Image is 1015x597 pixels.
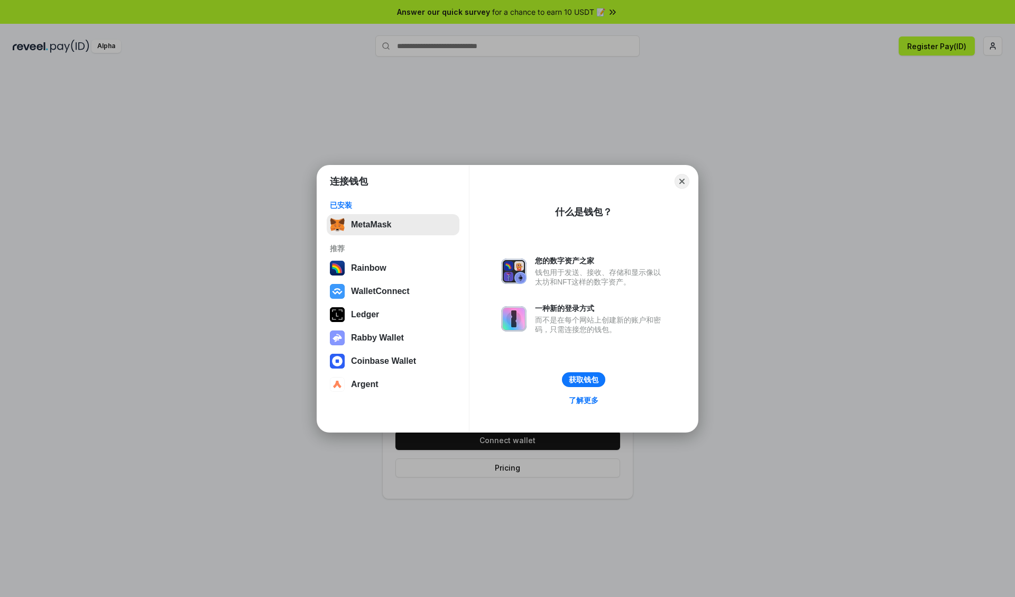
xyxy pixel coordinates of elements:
[330,354,345,369] img: svg+xml,%3Csvg%20width%3D%2228%22%20height%3D%2228%22%20viewBox%3D%220%200%2028%2028%22%20fill%3D...
[351,263,386,273] div: Rainbow
[351,333,404,343] div: Rabby Wallet
[562,372,605,387] button: 获取钱包
[330,217,345,232] img: svg+xml,%3Csvg%20fill%3D%22none%22%20height%3D%2233%22%20viewBox%3D%220%200%2035%2033%22%20width%...
[351,220,391,229] div: MetaMask
[330,175,368,188] h1: 连接钱包
[327,374,459,395] button: Argent
[327,304,459,325] button: Ledger
[351,287,410,296] div: WalletConnect
[569,375,598,384] div: 获取钱包
[535,256,666,265] div: 您的数字资产之家
[351,380,379,389] div: Argent
[535,304,666,313] div: 一种新的登录方式
[327,214,459,235] button: MetaMask
[351,356,416,366] div: Coinbase Wallet
[330,284,345,299] img: svg+xml,%3Csvg%20width%3D%2228%22%20height%3D%2228%22%20viewBox%3D%220%200%2028%2028%22%20fill%3D...
[330,377,345,392] img: svg+xml,%3Csvg%20width%3D%2228%22%20height%3D%2228%22%20viewBox%3D%220%200%2028%2028%22%20fill%3D...
[501,306,527,332] img: svg+xml,%3Csvg%20xmlns%3D%22http%3A%2F%2Fwww.w3.org%2F2000%2Fsvg%22%20fill%3D%22none%22%20viewBox...
[675,174,689,189] button: Close
[562,393,605,407] a: 了解更多
[555,206,612,218] div: 什么是钱包？
[330,244,456,253] div: 推荐
[351,310,379,319] div: Ledger
[535,315,666,334] div: 而不是在每个网站上创建新的账户和密码，只需连接您的钱包。
[330,261,345,275] img: svg+xml,%3Csvg%20width%3D%22120%22%20height%3D%22120%22%20viewBox%3D%220%200%20120%20120%22%20fil...
[330,307,345,322] img: svg+xml,%3Csvg%20xmlns%3D%22http%3A%2F%2Fwww.w3.org%2F2000%2Fsvg%22%20width%3D%2228%22%20height%3...
[330,330,345,345] img: svg+xml,%3Csvg%20xmlns%3D%22http%3A%2F%2Fwww.w3.org%2F2000%2Fsvg%22%20fill%3D%22none%22%20viewBox...
[327,351,459,372] button: Coinbase Wallet
[569,396,598,405] div: 了解更多
[535,268,666,287] div: 钱包用于发送、接收、存储和显示像以太坊和NFT这样的数字资产。
[330,200,456,210] div: 已安装
[327,258,459,279] button: Rainbow
[501,259,527,284] img: svg+xml,%3Csvg%20xmlns%3D%22http%3A%2F%2Fwww.w3.org%2F2000%2Fsvg%22%20fill%3D%22none%22%20viewBox...
[327,327,459,348] button: Rabby Wallet
[327,281,459,302] button: WalletConnect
